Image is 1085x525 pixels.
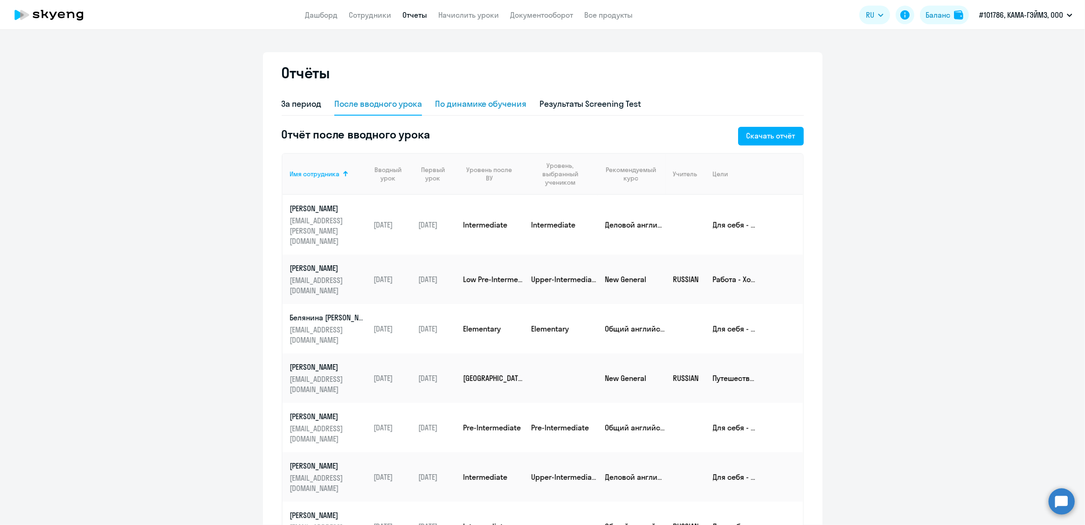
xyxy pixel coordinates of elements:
a: Отчеты [403,10,428,20]
button: #101786, КАМА-ГЭЙМЗ, ООО [974,4,1077,26]
a: Сотрудники [349,10,392,20]
p: Деловой английский [605,472,666,482]
p: [DATE] [374,472,411,482]
div: За период [282,98,322,110]
p: [DATE] [374,422,411,433]
p: [DATE] [419,324,456,334]
a: [PERSON_NAME][EMAIL_ADDRESS][DOMAIN_NAME] [290,461,366,493]
p: [DATE] [419,373,456,383]
p: [PERSON_NAME] [290,263,366,273]
a: [PERSON_NAME][EMAIL_ADDRESS][DOMAIN_NAME] [290,362,366,394]
p: New General [605,274,666,284]
div: Цели [713,170,728,178]
p: [DATE] [419,220,456,230]
td: Elementary [456,304,524,353]
p: [PERSON_NAME] [290,411,366,421]
td: Upper-Intermediate [524,255,598,304]
p: Для себя - саморазвитие, чтобы быть образованным человеком; Для себя - просто общаться на английс... [713,472,757,482]
p: Общий английский [605,422,666,433]
div: Результаты Screening Test [539,98,641,110]
td: Elementary [524,304,598,353]
div: Уровень после ВУ [463,166,524,182]
td: Low Pre-Intermediate [456,255,524,304]
div: По динамике обучения [435,98,526,110]
h2: Отчёты [282,63,330,82]
p: [PERSON_NAME] [290,510,366,520]
td: Intermediate [456,195,524,255]
a: [PERSON_NAME][EMAIL_ADDRESS][DOMAIN_NAME] [290,263,366,296]
div: Учитель [673,170,698,178]
p: Общий английский [605,324,666,334]
p: [PERSON_NAME] [290,362,366,372]
p: New General [605,373,666,383]
p: Деловой английский [605,220,666,230]
p: [EMAIL_ADDRESS][DOMAIN_NAME] [290,275,366,296]
p: [DATE] [374,373,411,383]
p: [DATE] [374,324,411,334]
p: [DATE] [419,274,456,284]
p: [EMAIL_ADDRESS][PERSON_NAME][DOMAIN_NAME] [290,215,366,246]
div: Первый урок [419,166,448,182]
td: Pre-Intermediate [524,403,598,452]
td: Pre-Intermediate [456,403,524,452]
p: Для себя - Фильмы и сериалы в оригинале, понимать тексты и смысл любимых песен; Для себя - самора... [713,422,757,433]
td: Intermediate [524,195,598,255]
p: [PERSON_NAME] [290,461,366,471]
button: Скачать отчёт [738,127,804,145]
p: [PERSON_NAME] [290,203,366,214]
span: RU [866,9,874,21]
div: Цели [713,170,795,178]
div: Уровень, выбранный учеником [532,161,598,187]
p: [EMAIL_ADDRESS][DOMAIN_NAME] [290,423,366,444]
p: Для себя - Фильмы и сериалы в оригинале, понимать тексты и смысл любимых песен; Для себя - просто... [713,324,757,334]
div: Рекомендуемый курс [605,166,666,182]
div: Вводный урок [374,166,403,182]
p: Белянина [PERSON_NAME] [290,312,366,323]
div: Скачать отчёт [746,130,795,141]
p: [EMAIL_ADDRESS][DOMAIN_NAME] [290,473,366,493]
td: Intermediate [456,452,524,502]
div: Рекомендуемый курс [605,166,657,182]
h5: Отчёт после вводного урока [282,127,430,142]
p: Путешествия - Общаться с местными в путешествиях; Для себя - саморазвитие, чтобы быть образованны... [713,373,757,383]
p: Работа - Хочется свободно и легко общаться с коллегами из разных стран; Путешествия - Общаться с ... [713,274,757,284]
td: Upper-Intermediate [524,452,598,502]
div: Уровень, выбранный учеником [532,161,589,187]
td: RUSSIAN [666,255,705,304]
div: Вводный урок [374,166,411,182]
p: #101786, КАМА-ГЭЙМЗ, ООО [979,9,1063,21]
td: RUSSIAN [666,353,705,403]
div: Баланс [926,9,950,21]
a: [PERSON_NAME][EMAIL_ADDRESS][PERSON_NAME][DOMAIN_NAME] [290,203,366,246]
a: [PERSON_NAME][EMAIL_ADDRESS][DOMAIN_NAME] [290,411,366,444]
p: [DATE] [374,274,411,284]
a: Дашборд [305,10,338,20]
p: [DATE] [374,220,411,230]
div: После вводного урока [334,98,422,110]
div: Имя сотрудника [290,170,366,178]
div: Уровень после ВУ [463,166,516,182]
img: balance [954,10,963,20]
p: [DATE] [419,422,456,433]
a: Документооборот [511,10,574,20]
a: Все продукты [585,10,633,20]
button: RU [859,6,890,24]
div: Имя сотрудника [290,170,340,178]
td: [GEOGRAPHIC_DATA] [456,353,524,403]
p: [EMAIL_ADDRESS][DOMAIN_NAME] [290,325,366,345]
a: Начислить уроки [439,10,499,20]
a: Белянина [PERSON_NAME][EMAIL_ADDRESS][DOMAIN_NAME] [290,312,366,345]
p: Для себя - Фильмы и сериалы в оригинале, понимать тексты и смысл любимых песен; Для себя - самора... [713,220,757,230]
div: Учитель [673,170,705,178]
div: Первый урок [419,166,456,182]
button: Балансbalance [920,6,969,24]
p: [EMAIL_ADDRESS][DOMAIN_NAME] [290,374,366,394]
p: [DATE] [419,472,456,482]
